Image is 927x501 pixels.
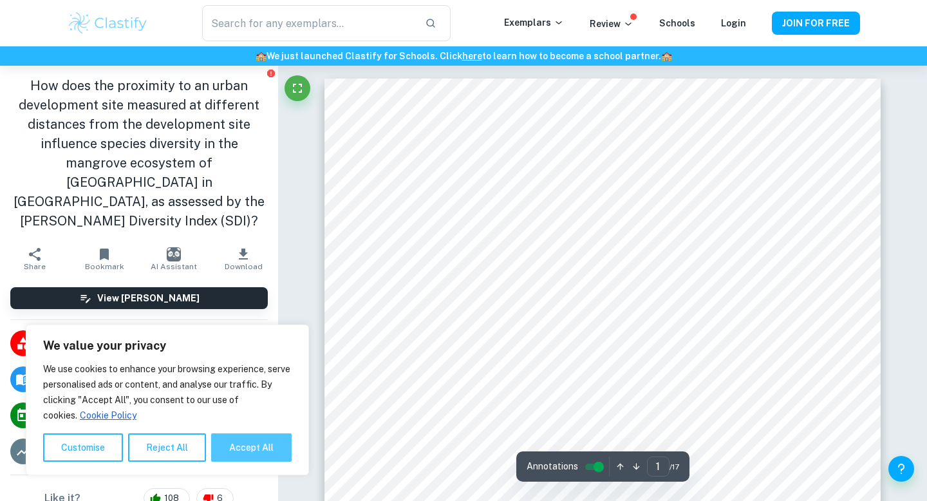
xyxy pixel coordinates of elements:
div: We value your privacy [26,325,309,475]
button: Bookmark [70,241,139,277]
a: here [462,51,482,61]
button: Reject All [128,433,206,462]
a: Cookie Policy [79,410,137,421]
span: Bookmark [85,262,124,271]
span: 🏫 [661,51,672,61]
input: Search for any exemplars... [202,5,415,41]
h6: We just launched Clastify for Schools. Click to learn how to become a school partner. [3,49,924,63]
button: JOIN FOR FREE [772,12,860,35]
h6: View [PERSON_NAME] [97,291,200,305]
a: Schools [659,18,695,28]
span: Download [225,262,263,271]
button: AI Assistant [139,241,209,277]
a: Login [721,18,746,28]
span: Annotations [527,460,578,473]
span: Share [24,262,46,271]
img: AI Assistant [167,247,181,261]
button: Report issue [266,68,276,78]
span: 🏫 [256,51,267,61]
img: Clastify logo [67,10,149,36]
button: Download [209,241,278,277]
button: Customise [43,433,123,462]
span: AI Assistant [151,262,197,271]
button: Fullscreen [285,75,310,101]
p: We value your privacy [43,338,292,354]
button: View [PERSON_NAME] [10,287,268,309]
button: Help and Feedback [888,456,914,482]
span: / 17 [669,461,679,473]
button: Accept All [211,433,292,462]
h1: How does the proximity to an urban development site measured at different distances from the deve... [10,76,268,231]
p: Exemplars [504,15,564,30]
p: We use cookies to enhance your browsing experience, serve personalised ads or content, and analys... [43,361,292,423]
p: Review [590,17,633,31]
